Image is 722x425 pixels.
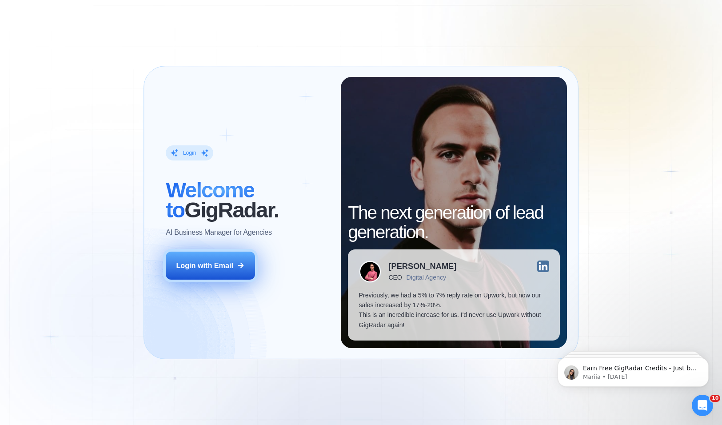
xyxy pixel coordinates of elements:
[359,290,549,330] p: Previously, we had a 5% to 7% reply rate on Upwork, but now our sales increased by 17%-20%. This ...
[348,203,560,242] h2: The next generation of lead generation.
[544,339,722,401] iframe: Intercom notifications message
[166,252,255,280] button: Login with Email
[389,262,457,270] div: [PERSON_NAME]
[407,274,447,281] div: Digital Agency
[176,261,233,270] div: Login with Email
[166,227,272,237] p: AI Business Manager for Agencies
[692,395,713,416] iframe: Intercom live chat
[166,178,254,222] span: Welcome to
[166,180,330,220] h2: ‍ GigRadar.
[710,395,720,402] span: 10
[389,274,402,281] div: CEO
[183,149,196,156] div: Login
